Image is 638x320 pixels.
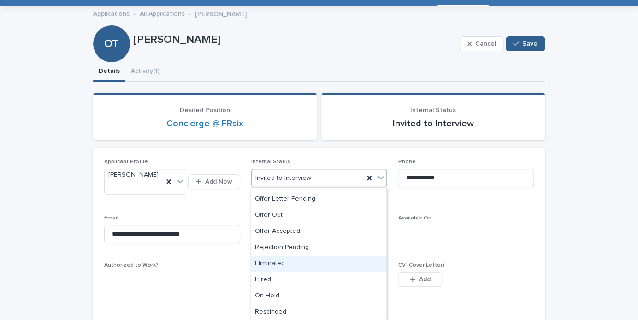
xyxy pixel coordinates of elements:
[398,215,431,221] span: Available On
[251,272,386,288] div: Hired
[180,107,230,113] span: Desired Position
[410,107,456,113] span: Internal Status
[398,262,444,268] span: CV (Cover Letter)
[251,159,290,165] span: Internal Status
[419,276,431,283] span: Add
[195,8,247,18] p: [PERSON_NAME]
[251,288,386,304] div: On Hold
[104,215,118,221] span: Email
[251,240,386,256] div: Rejection Pending
[166,118,243,129] a: Concierge @ FRsix
[332,118,534,129] p: Invited to Interview
[522,41,538,47] span: Save
[93,62,125,82] button: Details
[251,224,386,240] div: Offer Accepted
[398,225,534,235] p: -
[104,262,159,268] span: Authorized to Work?
[188,174,240,189] button: Add New
[251,191,386,207] div: Offer Letter Pending
[255,173,311,183] span: Invited to Interview
[251,256,386,272] div: Eliminated
[398,272,442,287] button: Add
[125,62,165,82] button: Activity (1)
[93,8,130,18] a: Applications
[460,36,504,51] button: Cancel
[205,178,232,185] span: Add New
[104,159,148,165] span: Applicant Profile
[506,36,545,51] button: Save
[108,170,159,180] span: [PERSON_NAME]
[251,207,386,224] div: Offer Out
[398,159,415,165] span: Phone
[140,8,185,18] a: All Applications
[104,272,240,282] p: -
[475,41,496,47] span: Cancel
[134,33,456,47] p: [PERSON_NAME]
